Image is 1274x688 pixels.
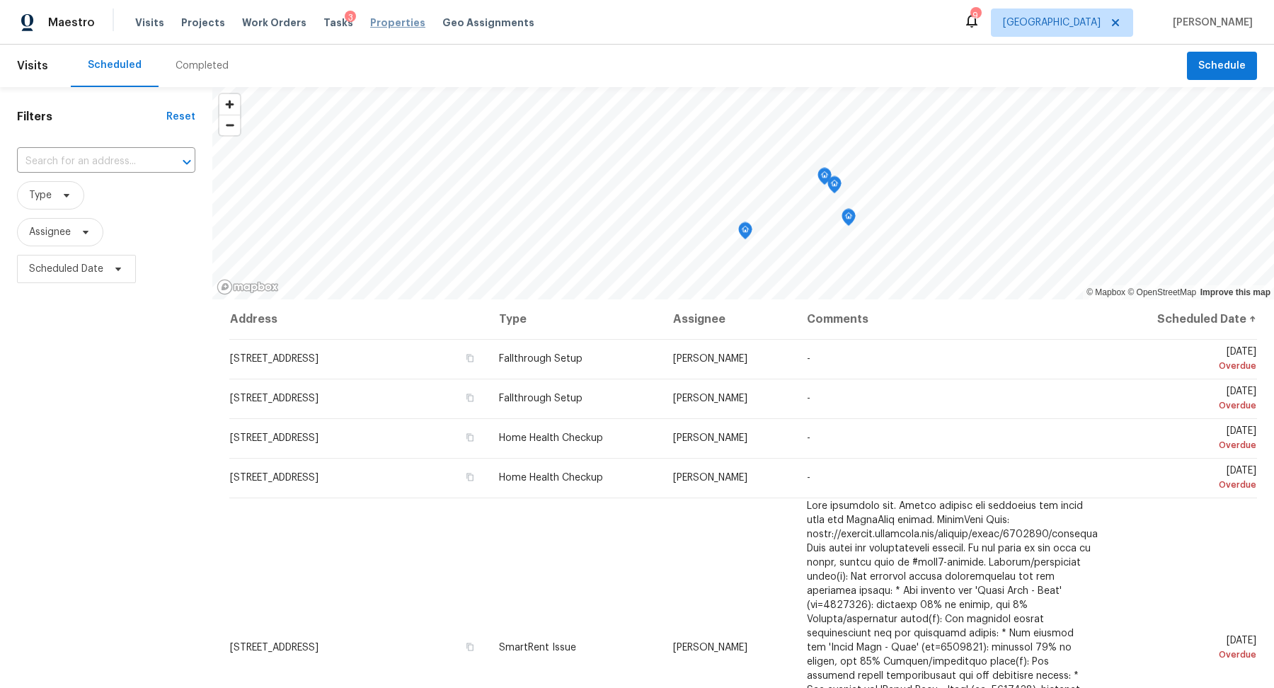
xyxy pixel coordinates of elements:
a: Mapbox [1086,287,1125,297]
button: Zoom out [219,115,240,135]
span: [DATE] [1115,636,1256,662]
span: [PERSON_NAME] [673,394,747,403]
a: Improve this map [1200,287,1270,297]
span: Home Health Checkup [499,473,603,483]
span: [DATE] [1115,386,1256,413]
span: [STREET_ADDRESS] [230,433,318,443]
a: Mapbox homepage [217,279,279,295]
span: [STREET_ADDRESS] [230,473,318,483]
span: Assignee [29,225,71,239]
input: Search for an address... [17,151,156,173]
span: Properties [370,16,425,30]
span: Work Orders [242,16,306,30]
span: Projects [181,16,225,30]
th: Assignee [662,299,796,339]
div: Map marker [842,209,856,231]
span: - [807,394,810,403]
span: Fallthrough Setup [499,354,583,364]
span: [DATE] [1115,426,1256,452]
span: [GEOGRAPHIC_DATA] [1003,16,1101,30]
button: Copy Address [464,641,476,653]
span: [PERSON_NAME] [673,354,747,364]
span: Schedule [1198,57,1246,75]
span: Geo Assignments [442,16,534,30]
div: Map marker [817,168,832,190]
span: Type [29,188,52,202]
div: Reset [166,110,195,124]
span: Maestro [48,16,95,30]
th: Address [229,299,488,339]
span: - [807,433,810,443]
span: Fallthrough Setup [499,394,583,403]
span: Tasks [323,18,353,28]
div: Overdue [1115,648,1256,662]
th: Scheduled Date ↑ [1104,299,1257,339]
div: Overdue [1115,359,1256,373]
span: [PERSON_NAME] [1167,16,1253,30]
span: - [807,354,810,364]
button: Open [177,152,197,172]
div: Overdue [1115,478,1256,492]
h1: Filters [17,110,166,124]
button: Copy Address [464,471,476,483]
span: [STREET_ADDRESS] [230,394,318,403]
span: [PERSON_NAME] [673,473,747,483]
span: [PERSON_NAME] [673,433,747,443]
span: [STREET_ADDRESS] [230,643,318,653]
span: [DATE] [1115,347,1256,373]
span: - [807,473,810,483]
button: Copy Address [464,352,476,365]
button: Copy Address [464,391,476,404]
span: Visits [135,16,164,30]
button: Zoom in [219,94,240,115]
div: 3 [345,11,356,25]
span: Visits [17,50,48,81]
button: Schedule [1187,52,1257,81]
div: Scheduled [88,58,142,72]
span: Home Health Checkup [499,433,603,443]
div: Map marker [827,176,842,198]
span: SmartRent Issue [499,643,576,653]
div: Map marker [738,222,752,244]
a: OpenStreetMap [1127,287,1196,297]
div: Overdue [1115,399,1256,413]
button: Copy Address [464,431,476,444]
div: Completed [176,59,229,73]
div: Overdue [1115,438,1256,452]
th: Type [488,299,662,339]
canvas: Map [212,87,1274,299]
th: Comments [796,299,1104,339]
span: [STREET_ADDRESS] [230,354,318,364]
span: [PERSON_NAME] [673,643,747,653]
div: 9 [970,8,980,23]
span: [DATE] [1115,466,1256,492]
span: Scheduled Date [29,262,103,276]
